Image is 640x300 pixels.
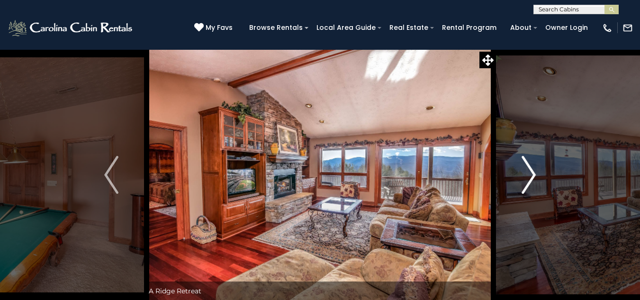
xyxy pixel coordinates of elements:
[602,23,613,33] img: phone-regular-white.png
[312,20,380,35] a: Local Area Guide
[7,18,135,37] img: White-1-2.png
[522,156,536,194] img: arrow
[385,20,433,35] a: Real Estate
[206,23,233,33] span: My Favs
[541,20,593,35] a: Owner Login
[437,20,501,35] a: Rental Program
[104,156,118,194] img: arrow
[244,20,307,35] a: Browse Rentals
[505,20,536,35] a: About
[622,23,633,33] img: mail-regular-white.png
[194,23,235,33] a: My Favs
